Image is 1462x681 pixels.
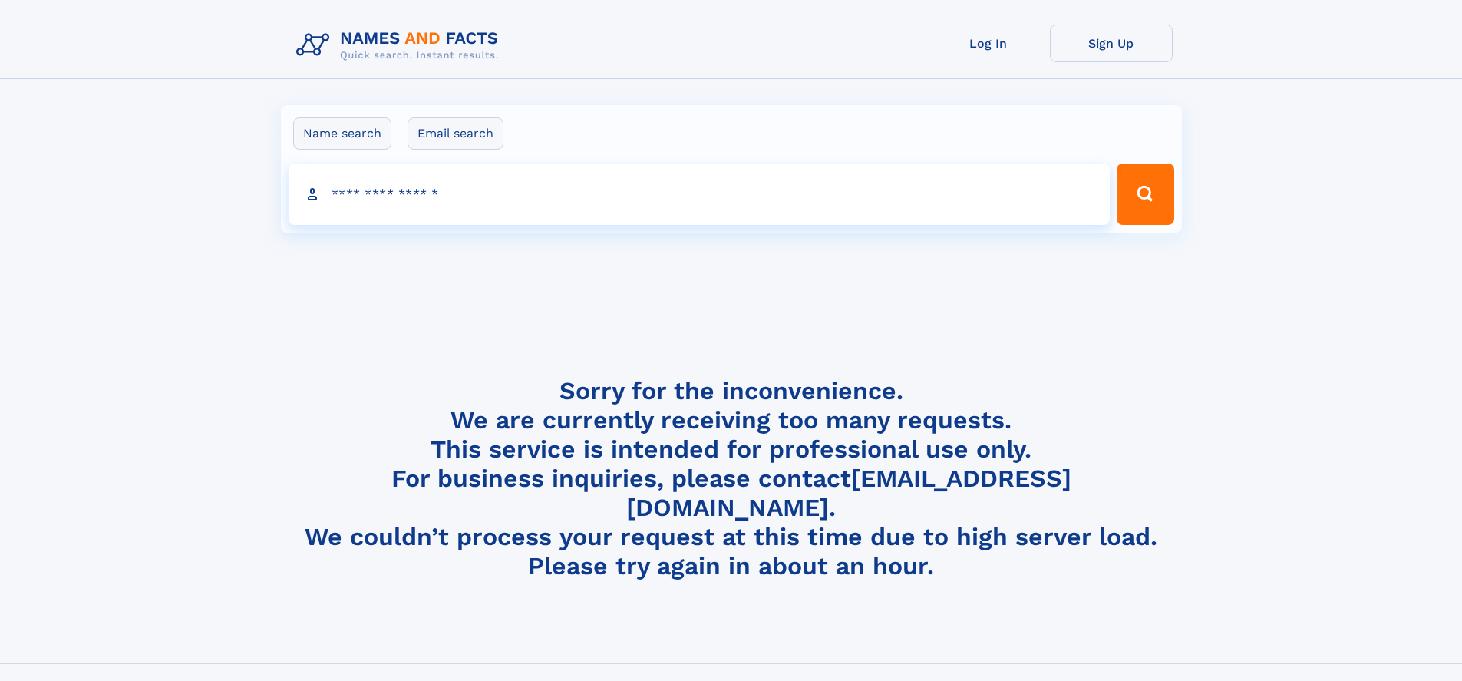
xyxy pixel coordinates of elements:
[290,376,1173,581] h4: Sorry for the inconvenience. We are currently receiving too many requests. This service is intend...
[626,464,1071,522] a: [EMAIL_ADDRESS][DOMAIN_NAME]
[290,25,511,66] img: Logo Names and Facts
[289,164,1111,225] input: search input
[408,117,503,150] label: Email search
[293,117,391,150] label: Name search
[927,25,1050,62] a: Log In
[1117,164,1173,225] button: Search Button
[1050,25,1173,62] a: Sign Up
